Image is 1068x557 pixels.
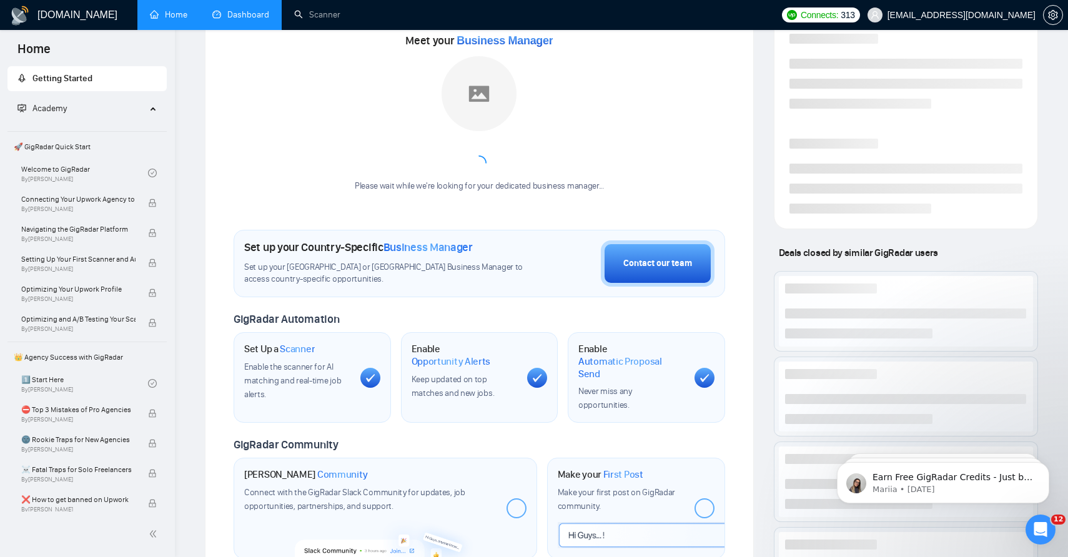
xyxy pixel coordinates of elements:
[1026,515,1056,545] iframe: Intercom live chat
[21,446,136,453] span: By [PERSON_NAME]
[149,528,161,540] span: double-left
[21,476,136,483] span: By [PERSON_NAME]
[17,74,26,82] span: rocket
[623,257,692,270] div: Contact our team
[774,242,943,264] span: Deals closed by similar GigRadar users
[21,193,136,205] span: Connecting Your Upwork Agency to GigRadar
[442,56,517,131] img: placeholder.png
[21,295,136,303] span: By [PERSON_NAME]
[148,379,157,388] span: check-circle
[9,345,166,370] span: 👑 Agency Success with GigRadar
[244,468,368,481] h1: [PERSON_NAME]
[801,8,838,22] span: Connects:
[21,313,136,325] span: Optimizing and A/B Testing Your Scanner for Better Results
[148,199,157,207] span: lock
[818,436,1068,523] iframe: Intercom notifications message
[21,253,136,265] span: Setting Up Your First Scanner and Auto-Bidder
[1043,10,1063,20] a: setting
[21,506,136,513] span: By [PERSON_NAME]
[32,73,92,84] span: Getting Started
[578,386,632,410] span: Never miss any opportunities.
[558,487,675,511] span: Make your first post on GigRadar community.
[150,9,187,20] a: homeHome
[148,288,157,297] span: lock
[412,343,518,367] h1: Enable
[21,235,136,243] span: By [PERSON_NAME]
[9,134,166,159] span: 🚀 GigRadar Quick Start
[457,34,553,47] span: Business Manager
[347,180,611,192] div: Please wait while we're looking for your dedicated business manager...
[841,8,854,22] span: 313
[21,463,136,476] span: ☠️ Fatal Traps for Solo Freelancers
[148,469,157,478] span: lock
[601,240,714,287] button: Contact our team
[383,240,473,254] span: Business Manager
[405,34,553,47] span: Meet your
[7,40,61,66] span: Home
[148,318,157,327] span: lock
[1051,515,1066,525] span: 12
[21,370,148,397] a: 1️⃣ Start HereBy[PERSON_NAME]
[244,343,315,355] h1: Set Up a
[148,439,157,448] span: lock
[212,9,269,20] a: dashboardDashboard
[148,169,157,177] span: check-circle
[244,240,473,254] h1: Set up your Country-Specific
[603,468,643,481] span: First Post
[21,493,136,506] span: ❌ How to get banned on Upwork
[412,374,495,398] span: Keep updated on top matches and new jobs.
[244,262,527,285] span: Set up your [GEOGRAPHIC_DATA] or [GEOGRAPHIC_DATA] Business Manager to access country-specific op...
[294,9,340,20] a: searchScanner
[10,6,30,26] img: logo
[32,103,67,114] span: Academy
[21,325,136,333] span: By [PERSON_NAME]
[412,355,491,368] span: Opportunity Alerts
[317,468,368,481] span: Community
[234,312,339,326] span: GigRadar Automation
[21,283,136,295] span: Optimizing Your Upwork Profile
[280,343,315,355] span: Scanner
[471,155,487,171] span: loading
[21,265,136,273] span: By [PERSON_NAME]
[787,10,797,20] img: upwork-logo.png
[21,223,136,235] span: Navigating the GigRadar Platform
[1044,10,1062,20] span: setting
[21,403,136,416] span: ⛔ Top 3 Mistakes of Pro Agencies
[578,355,685,380] span: Automatic Proposal Send
[21,416,136,423] span: By [PERSON_NAME]
[148,259,157,267] span: lock
[578,343,685,380] h1: Enable
[17,103,67,114] span: Academy
[558,468,643,481] h1: Make your
[871,11,879,19] span: user
[148,499,157,508] span: lock
[1043,5,1063,25] button: setting
[21,433,136,446] span: 🌚 Rookie Traps for New Agencies
[21,159,148,187] a: Welcome to GigRadarBy[PERSON_NAME]
[244,362,341,400] span: Enable the scanner for AI matching and real-time job alerts.
[148,409,157,418] span: lock
[244,487,465,511] span: Connect with the GigRadar Slack Community for updates, job opportunities, partnerships, and support.
[148,229,157,237] span: lock
[234,438,339,451] span: GigRadar Community
[21,205,136,213] span: By [PERSON_NAME]
[17,104,26,112] span: fund-projection-screen
[7,66,167,91] li: Getting Started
